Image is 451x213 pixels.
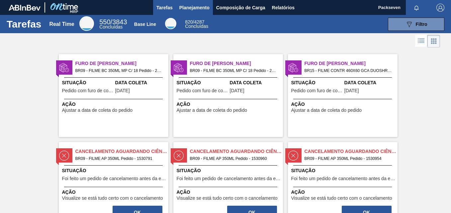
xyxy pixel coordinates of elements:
[75,60,168,67] span: Furo de Coleta
[177,189,281,196] span: Ação
[75,67,163,74] span: BR09 - FILME BC 350ML MP C/ 18 Pedido - 2003155
[62,108,133,113] span: Ajustar a data de coleta do pedido
[305,148,398,155] span: Cancelamento aguardando ciência
[291,101,396,108] span: Ação
[99,19,127,29] div: Real Time
[79,16,94,31] div: Real Time
[190,148,283,155] span: Cancelamento aguardando ciência
[190,60,283,67] span: Furo de Coleta
[62,176,167,181] span: Foi feito um pedido de cancelamento antes da etapa de aguardando faturamento
[75,155,163,162] span: BR09 - FILME AP 350ML Pedido - 1530791
[305,60,398,67] span: Furo de Coleta
[288,63,298,73] img: status
[272,4,295,12] span: Relatórios
[7,20,42,28] h1: Tarefas
[62,101,167,108] span: Ação
[177,101,281,108] span: Ação
[291,189,396,196] span: Ação
[185,19,204,25] span: / 4287
[179,4,210,12] span: Planejamento
[291,88,343,93] span: Pedido com furo de coleta
[177,79,228,86] span: Situação
[305,67,392,74] span: BR15 - FILME CONTR 460X60 GCA DUOSHRINK Pedido - 1985134
[291,176,396,181] span: Foi feito um pedido de cancelamento antes da etapa de aguardando faturamento
[415,35,427,47] div: Visão em Lista
[174,151,184,161] img: status
[388,18,444,31] button: Filtro
[115,79,167,86] span: Data Coleta
[230,79,281,86] span: Data Coleta
[288,151,298,161] img: status
[185,24,208,29] span: Concluídas
[230,88,244,93] span: 30/09/2025
[291,196,392,201] span: Visualize se está tudo certo com o cancelamento
[190,67,278,74] span: BR09 - FILME BC 350ML MP C/ 18 Pedido - 2027093
[99,18,127,26] span: / 3843
[436,4,444,12] img: Logout
[305,155,392,162] span: BR09 - FILME AP 350ML Pedido - 1530954
[177,88,228,93] span: Pedido com furo de coleta
[185,20,208,29] div: Base Line
[344,88,359,93] span: 09/10/2025
[156,4,173,12] span: Tarefas
[49,21,74,27] div: Real Time
[99,18,110,26] span: 550
[59,151,69,161] img: status
[177,108,247,113] span: Ajustar a data de coleta do pedido
[190,155,278,162] span: BR09 - FILME AP 350ML Pedido - 1530960
[291,167,396,174] span: Situação
[9,5,41,11] img: TNhmsLtSVTkK8tSr43FrP2fwEKptu5GPRR3wAAAABJRU5ErkJggg==
[62,189,167,196] span: Ação
[115,88,130,93] span: 22/09/2025
[62,167,167,174] span: Situação
[216,4,265,12] span: Composição de Carga
[177,176,281,181] span: Foi feito um pedido de cancelamento antes da etapa de aguardando faturamento
[62,88,114,93] span: Pedido com furo de coleta
[75,148,168,155] span: Cancelamento aguardando ciência
[291,79,343,86] span: Situação
[416,22,427,27] span: Filtro
[174,63,184,73] img: status
[177,196,278,201] span: Visualize se está tudo certo com o cancelamento
[99,24,123,30] span: Concluídas
[185,19,193,25] span: 820
[62,79,114,86] span: Situação
[406,3,427,12] button: Notificações
[134,22,156,27] div: Base Line
[177,167,281,174] span: Situação
[291,108,362,113] span: Ajustar a data de coleta do pedido
[62,196,163,201] span: Visualize se está tudo certo com o cancelamento
[59,63,69,73] img: status
[165,18,176,29] div: Base Line
[344,79,396,86] span: Data Coleta
[427,35,440,47] div: Visão em Cards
